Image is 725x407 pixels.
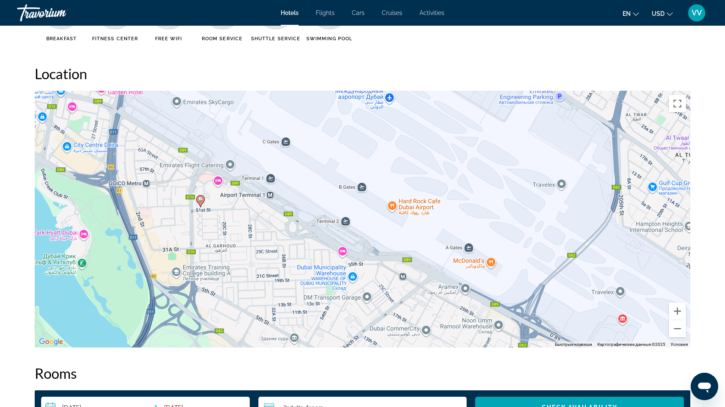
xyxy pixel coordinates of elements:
[46,36,77,42] ya-tr-span: Breakfast
[623,10,631,17] ya-tr-span: en
[623,7,639,20] button: Change language
[202,36,243,42] ya-tr-span: Room Service
[92,36,138,42] ya-tr-span: Fitness Center
[155,36,183,42] ya-tr-span: Free WiFi
[17,2,103,24] a: Travorium
[281,9,299,16] a: Hotels
[419,9,444,16] a: Activities
[35,65,690,82] h2: Location
[669,320,686,337] button: Уменьшить
[352,9,365,16] a: Cars
[669,303,686,320] button: Увеличить
[671,342,688,347] a: Условия (ссылка откроется в новой вкладке)
[691,373,718,400] iframe: Кнопка запуска окна обмена сообщениями
[306,36,352,42] ya-tr-span: Swimming Pool
[37,336,65,348] a: Открыть эту область в Google Картах (в новом окне)
[316,9,335,16] a: Flights
[686,4,708,22] button: User Menu
[35,365,690,382] h2: Rooms
[692,8,702,17] ya-tr-span: VV
[251,36,301,42] ya-tr-span: Shuttle Service
[652,10,665,17] ya-tr-span: USD
[555,342,592,348] button: Быстрые клавиши
[382,9,402,16] a: Cruises
[652,7,673,20] button: Change currency
[669,95,686,112] button: Включить полноэкранный режим
[597,342,665,347] span: Картографические данные ©2025
[37,336,65,348] img: Google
